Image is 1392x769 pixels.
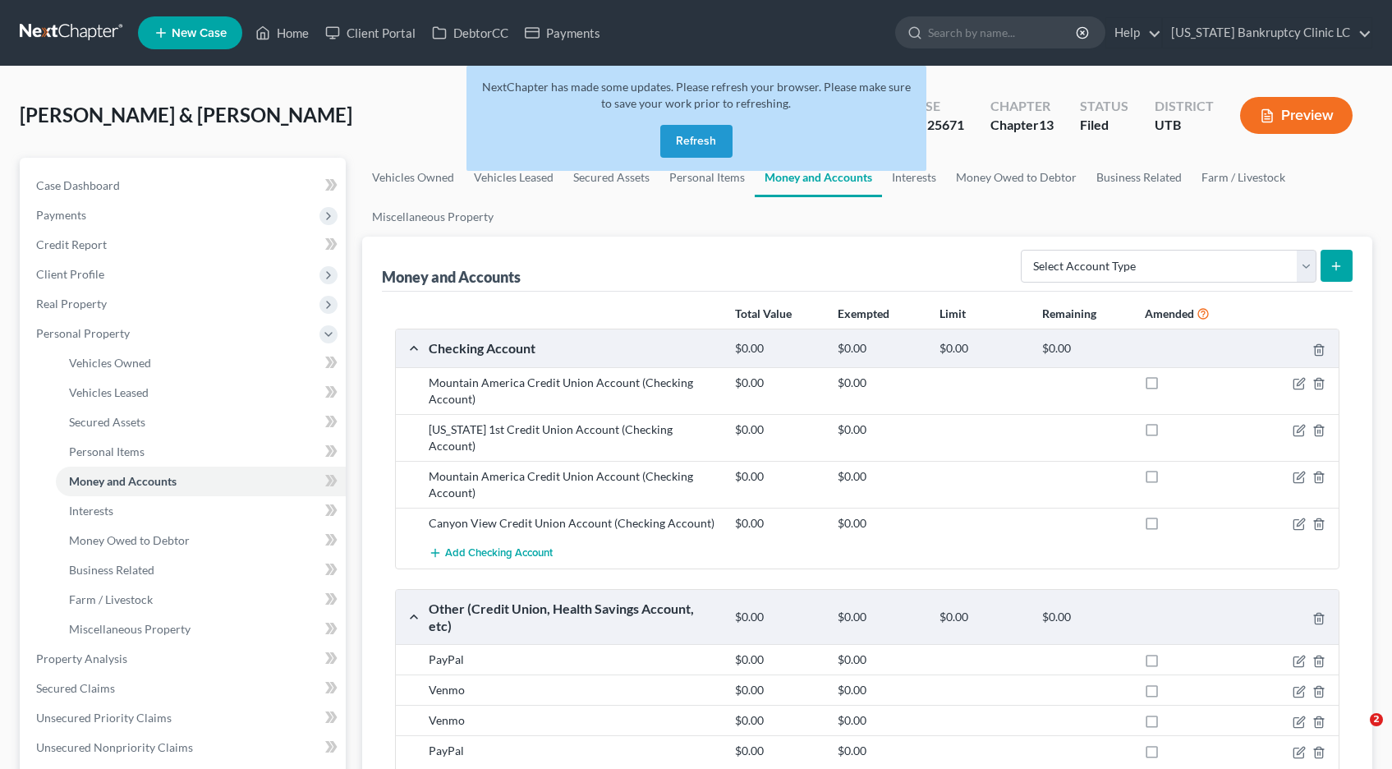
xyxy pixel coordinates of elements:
a: Help [1106,18,1161,48]
div: $0.00 [727,341,829,357]
div: $0.00 [829,682,931,698]
a: Property Analysis [23,644,346,674]
div: $0.00 [727,610,829,625]
strong: Exempted [838,306,889,320]
span: New Case [172,27,227,39]
div: $0.00 [829,652,931,668]
span: NextChapter has made some updates. Please refresh your browser. Please make sure to save your wor... [482,80,911,110]
div: Chapter [990,97,1054,116]
a: Unsecured Priority Claims [23,703,346,733]
div: Checking Account [420,339,727,357]
span: Unsecured Priority Claims [36,711,172,725]
span: Credit Report [36,237,107,251]
a: Home [247,18,317,48]
strong: Remaining [1042,306,1096,320]
span: Farm / Livestock [69,592,153,606]
a: Unsecured Nonpriority Claims [23,733,346,762]
a: Money Owed to Debtor [56,526,346,555]
div: Mountain America Credit Union Account (Checking Account) [420,468,727,501]
div: $0.00 [727,515,829,532]
div: $0.00 [931,610,1033,625]
span: Payments [36,208,86,222]
span: Money and Accounts [69,474,177,488]
a: Farm / Livestock [1192,158,1295,197]
a: Money Owed to Debtor [946,158,1086,197]
span: [PERSON_NAME] & [PERSON_NAME] [20,103,352,127]
div: $0.00 [829,468,931,485]
button: Refresh [660,125,733,158]
strong: Limit [939,306,966,320]
span: Case Dashboard [36,178,120,192]
div: $0.00 [1034,610,1136,625]
div: $0.00 [829,743,931,759]
div: Case [907,97,964,116]
strong: Amended [1145,306,1194,320]
span: Secured Claims [36,681,115,695]
div: $0.00 [829,515,931,532]
span: Business Related [69,563,154,577]
a: Secured Claims [23,674,346,703]
span: Client Profile [36,267,104,281]
div: Mountain America Credit Union Account (Checking Account) [420,375,727,408]
a: Money and Accounts [56,467,346,496]
span: Vehicles Leased [69,385,149,399]
div: $0.00 [931,341,1033,357]
div: $0.00 [727,375,829,391]
span: Add Checking Account [445,547,553,560]
div: PayPal [420,743,727,759]
div: District [1155,97,1214,116]
div: $0.00 [727,682,829,698]
input: Search by name... [928,17,1078,48]
span: Secured Assets [69,415,145,429]
strong: Total Value [735,306,792,320]
div: Other (Credit Union, Health Savings Account, etc) [420,600,727,635]
span: 13 [1039,117,1054,132]
a: [US_STATE] Bankruptcy Clinic LC [1163,18,1371,48]
a: Business Related [1086,158,1192,197]
a: Vehicles Owned [362,158,464,197]
div: $0.00 [829,375,931,391]
div: [US_STATE] 1st Credit Union Account (Checking Account) [420,421,727,454]
a: Personal Items [56,437,346,467]
a: Vehicles Owned [56,348,346,378]
div: Canyon View Credit Union Account (Checking Account) [420,515,727,532]
span: 2 [1370,713,1383,726]
a: Business Related [56,555,346,585]
span: Real Property [36,297,107,311]
a: Credit Report [23,230,346,260]
iframe: Intercom live chat [1336,713,1376,753]
div: 25-25671 [907,116,964,135]
span: Vehicles Owned [69,356,151,370]
button: Preview [1240,97,1353,134]
span: Money Owed to Debtor [69,533,190,547]
div: Venmo [420,682,727,698]
div: $0.00 [1034,341,1136,357]
span: Interests [69,504,113,518]
div: $0.00 [727,468,829,485]
div: Chapter [990,116,1054,135]
div: $0.00 [829,610,931,625]
a: DebtorCC [424,18,517,48]
span: Unsecured Nonpriority Claims [36,740,193,754]
span: Personal Items [69,444,145,458]
a: Client Portal [317,18,424,48]
a: Payments [517,18,609,48]
div: PayPal [420,652,727,668]
button: Add Checking Account [429,538,553,569]
div: Venmo [420,712,727,729]
a: Vehicles Leased [464,158,563,197]
div: Money and Accounts [382,267,521,287]
a: Farm / Livestock [56,585,346,615]
div: $0.00 [727,743,829,759]
a: Interests [56,496,346,526]
a: Case Dashboard [23,171,346,200]
a: Miscellaneous Property [362,197,503,237]
div: Status [1080,97,1128,116]
span: Property Analysis [36,652,127,665]
div: $0.00 [727,712,829,729]
div: $0.00 [829,421,931,438]
div: Filed [1080,116,1128,135]
div: $0.00 [727,421,829,438]
a: Vehicles Leased [56,378,346,408]
div: $0.00 [829,341,931,357]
